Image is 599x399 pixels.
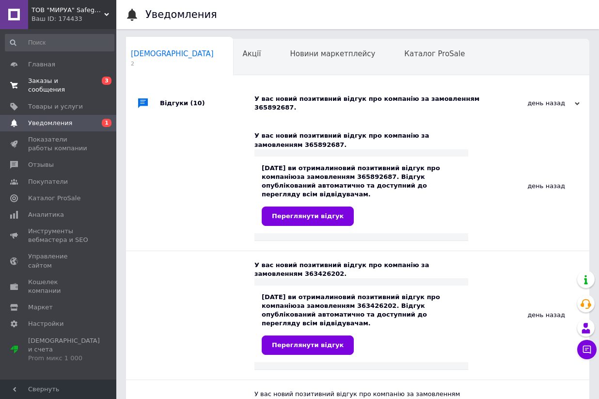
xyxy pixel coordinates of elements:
span: Акції [243,49,261,58]
div: день назад [468,122,589,250]
div: У вас новий позитивний відгук про компанію за замовленням 363426202. [254,261,468,278]
div: [DATE] ви отримали за замовленням 365892687. Відгук опублікований автоматично та доступний до пер... [262,164,461,226]
div: Ваш ID: 174433 [32,15,116,23]
span: Товары и услуги [28,102,83,111]
div: Відгуки [160,85,254,122]
span: Уведомления [28,119,72,128]
div: У вас новий позитивний відгук про компанію за замовленням 365892687. [254,131,468,149]
span: Кошелек компании [28,278,90,295]
span: Маркет [28,303,53,312]
span: Переглянути відгук [272,212,344,220]
span: Показатели работы компании [28,135,90,153]
button: Чат с покупателем [577,340,597,359]
span: [DEMOGRAPHIC_DATA] [131,49,214,58]
span: Аналитика [28,210,64,219]
a: Переглянути відгук [262,207,354,226]
span: Инструменты вебмастера и SEO [28,227,90,244]
span: 2 [131,60,214,67]
span: 3 [102,77,111,85]
div: У вас новий позитивний відгук про компанію за замовленням 365892687. [254,95,483,112]
a: Переглянути відгук [262,335,354,355]
div: день назад [468,251,589,380]
span: Каталог ProSale [28,194,80,203]
b: новий позитивний відгук про компанію [262,293,440,309]
span: ТОВ "МИРУА" Safegas газовое оборудование [32,6,104,15]
span: Каталог ProSale [404,49,465,58]
b: новий позитивний відгук про компанію [262,164,440,180]
span: Главная [28,60,55,69]
span: 1 [102,119,111,127]
span: Покупатели [28,177,68,186]
span: (10) [190,99,205,107]
div: день назад [483,99,580,108]
h1: Уведомления [145,9,217,20]
span: Настройки [28,319,63,328]
span: Заказы и сообщения [28,77,90,94]
span: [DEMOGRAPHIC_DATA] и счета [28,336,100,363]
div: [DATE] ви отримали за замовленням 363426202. Відгук опублікований автоматично та доступний до пер... [262,293,461,355]
input: Поиск [5,34,114,51]
span: Отзывы [28,160,54,169]
span: Новини маркетплейсу [290,49,375,58]
span: Управление сайтом [28,252,90,270]
span: Переглянути відгук [272,341,344,349]
div: Prom микс 1 000 [28,354,100,363]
